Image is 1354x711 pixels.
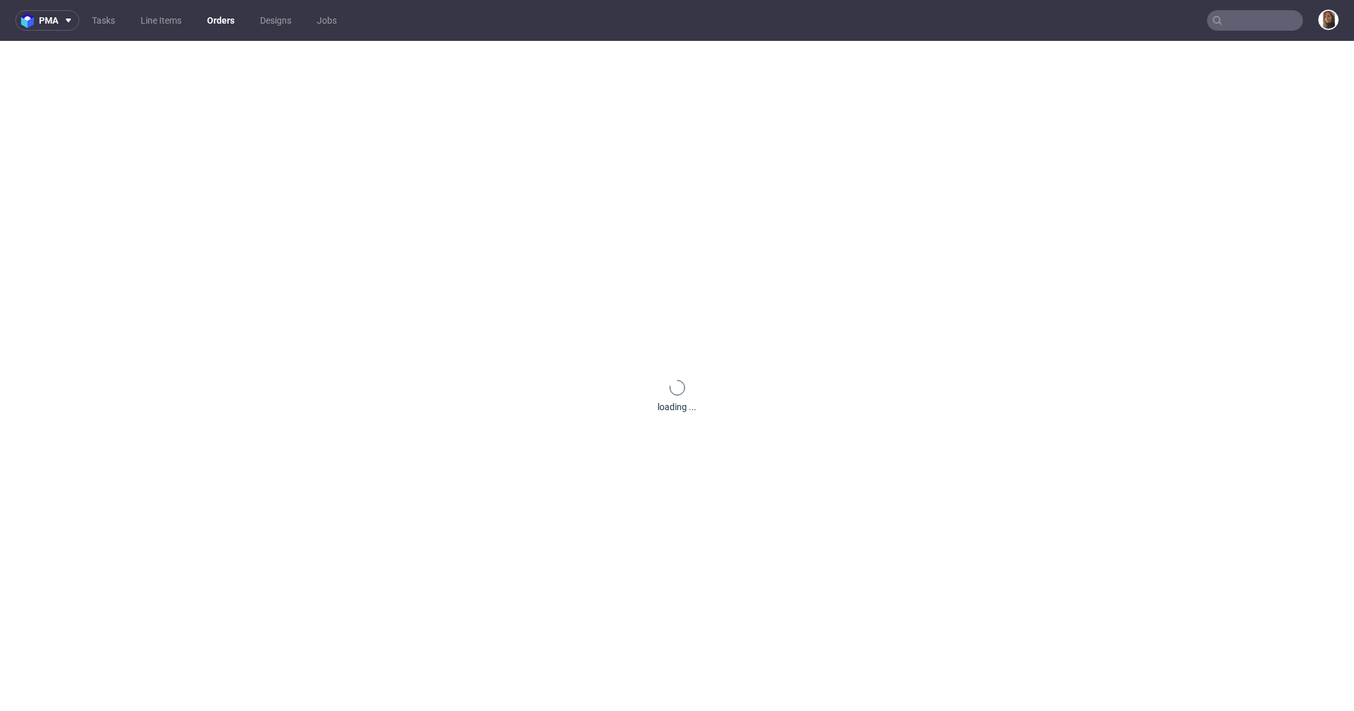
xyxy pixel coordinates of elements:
button: pma [15,10,79,31]
a: Orders [199,10,242,31]
a: Line Items [133,10,189,31]
img: logo [21,13,39,28]
img: Angelina Marć [1319,11,1337,29]
a: Designs [252,10,299,31]
a: Tasks [84,10,123,31]
div: loading ... [658,401,696,413]
a: Jobs [309,10,344,31]
span: pma [39,16,58,25]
